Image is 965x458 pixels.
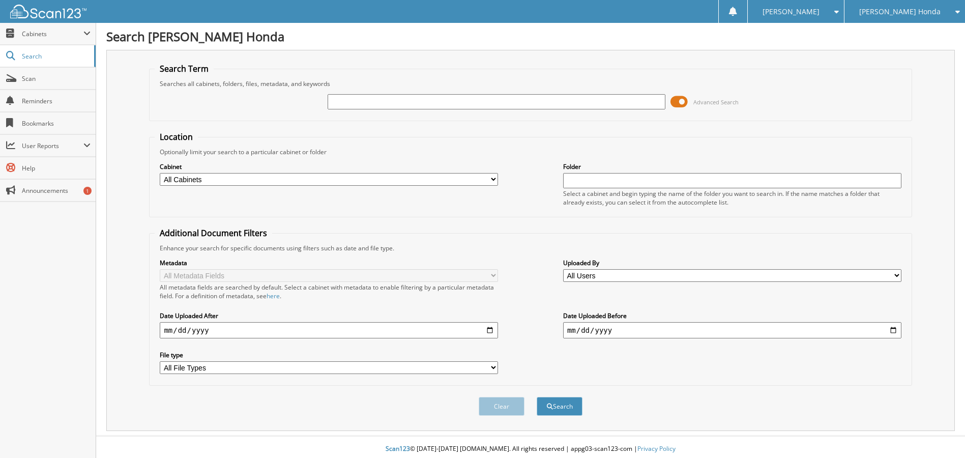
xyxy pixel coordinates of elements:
[10,5,86,18] img: scan123-logo-white.svg
[83,187,92,195] div: 1
[155,79,906,88] div: Searches all cabinets, folders, files, metadata, and keywords
[563,189,901,207] div: Select a cabinet and begin typing the name of the folder you want to search in. If the name match...
[386,444,410,453] span: Scan123
[160,322,498,338] input: start
[160,311,498,320] label: Date Uploaded After
[22,119,91,128] span: Bookmarks
[155,244,906,252] div: Enhance your search for specific documents using filters such as date and file type.
[267,292,280,300] a: here
[563,259,901,267] label: Uploaded By
[479,397,524,416] button: Clear
[22,186,91,195] span: Announcements
[106,28,955,45] h1: Search [PERSON_NAME] Honda
[563,162,901,171] label: Folder
[563,322,901,338] input: end
[22,141,83,150] span: User Reports
[160,259,498,267] label: Metadata
[537,397,582,416] button: Search
[22,52,89,61] span: Search
[637,444,676,453] a: Privacy Policy
[22,164,91,173] span: Help
[22,97,91,105] span: Reminders
[155,227,272,239] legend: Additional Document Filters
[155,148,906,156] div: Optionally limit your search to a particular cabinet or folder
[155,63,214,74] legend: Search Term
[22,30,83,38] span: Cabinets
[155,131,198,142] legend: Location
[763,9,820,15] span: [PERSON_NAME]
[160,283,498,300] div: All metadata fields are searched by default. Select a cabinet with metadata to enable filtering b...
[160,162,498,171] label: Cabinet
[22,74,91,83] span: Scan
[693,98,739,106] span: Advanced Search
[160,351,498,359] label: File type
[563,311,901,320] label: Date Uploaded Before
[859,9,941,15] span: [PERSON_NAME] Honda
